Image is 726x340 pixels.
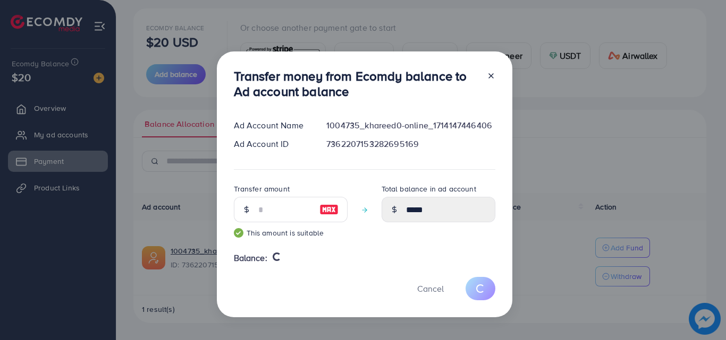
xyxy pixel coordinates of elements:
h3: Transfer money from Ecomdy balance to Ad account balance [234,68,478,99]
button: Cancel [404,277,457,300]
div: 7362207153282695169 [318,138,503,150]
img: guide [234,228,243,238]
div: 1004735_khareed0-online_1714147446406 [318,119,503,132]
span: Balance: [234,252,267,264]
small: This amount is suitable [234,228,348,238]
img: image [319,203,339,216]
div: Ad Account Name [225,119,318,132]
span: Cancel [417,283,444,294]
label: Transfer amount [234,184,290,194]
div: Ad Account ID [225,138,318,150]
label: Total balance in ad account [382,184,476,194]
